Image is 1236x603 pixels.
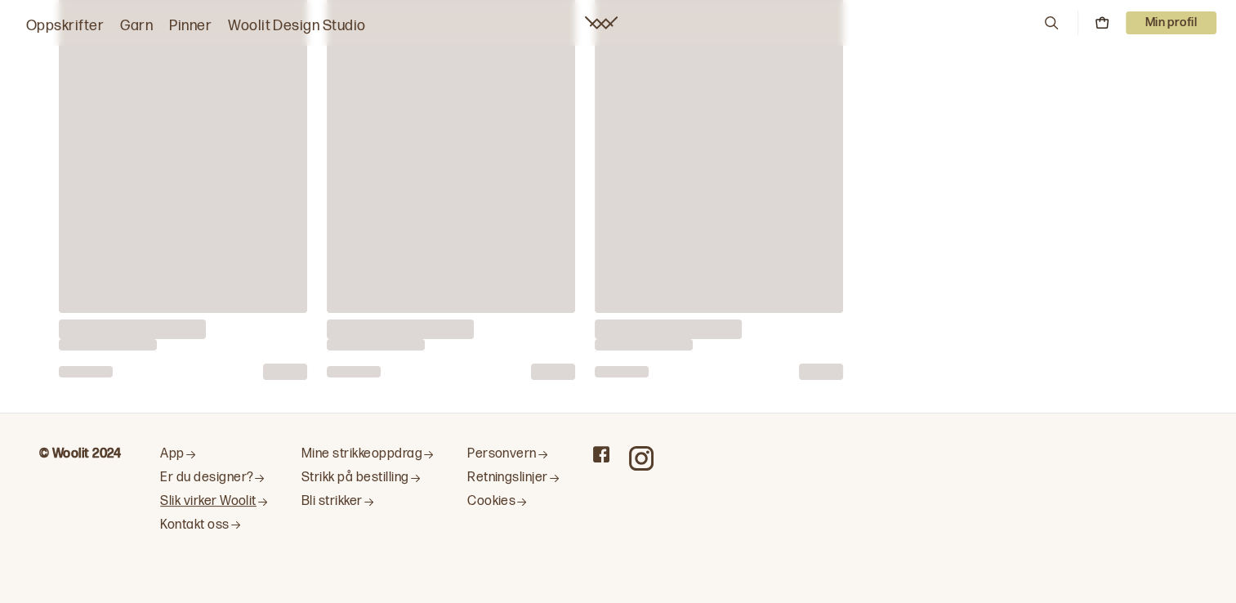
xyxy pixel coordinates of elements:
[1126,11,1217,34] p: Min profil
[467,446,560,463] a: Personvern
[160,446,269,463] a: App
[160,494,269,511] a: Slik virker Woolit
[629,446,654,471] a: Woolit on Instagram
[301,470,435,487] a: Strikk på bestilling
[228,15,366,38] a: Woolit Design Studio
[467,494,560,511] a: Cookies
[169,15,212,38] a: Pinner
[160,470,269,487] a: Er du designer?
[120,15,153,38] a: Garn
[301,494,435,511] a: Bli strikker
[39,446,121,462] b: © Woolit 2024
[160,517,269,534] a: Kontakt oss
[1126,11,1217,34] button: User dropdown
[301,446,435,463] a: Mine strikkeoppdrag
[467,470,560,487] a: Retningslinjer
[593,446,609,462] a: Woolit on Facebook
[585,16,618,29] a: Woolit
[26,15,104,38] a: Oppskrifter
